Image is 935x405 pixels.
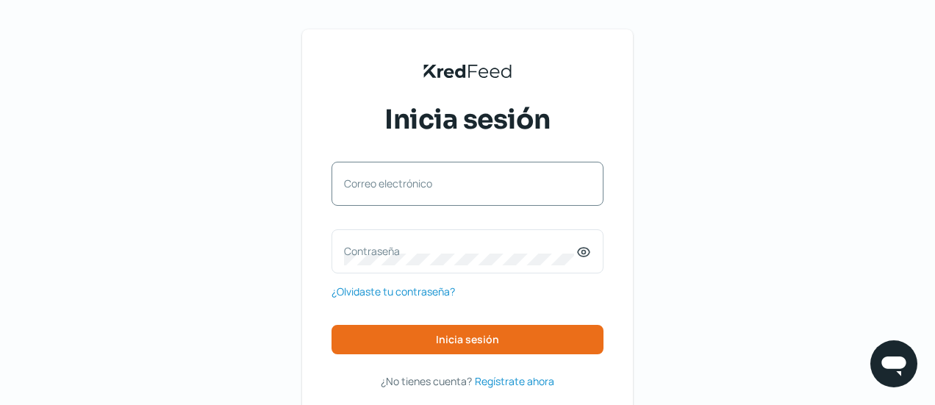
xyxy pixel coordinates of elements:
[384,101,551,138] span: Inicia sesión
[332,325,603,354] button: Inicia sesión
[475,372,554,390] a: Regístrate ahora
[332,282,455,301] a: ¿Olvidaste tu contraseña?
[344,176,576,190] label: Correo electrónico
[879,349,909,379] img: chatIcon
[344,244,576,258] label: Contraseña
[381,374,472,388] span: ¿No tienes cuenta?
[436,334,499,345] span: Inicia sesión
